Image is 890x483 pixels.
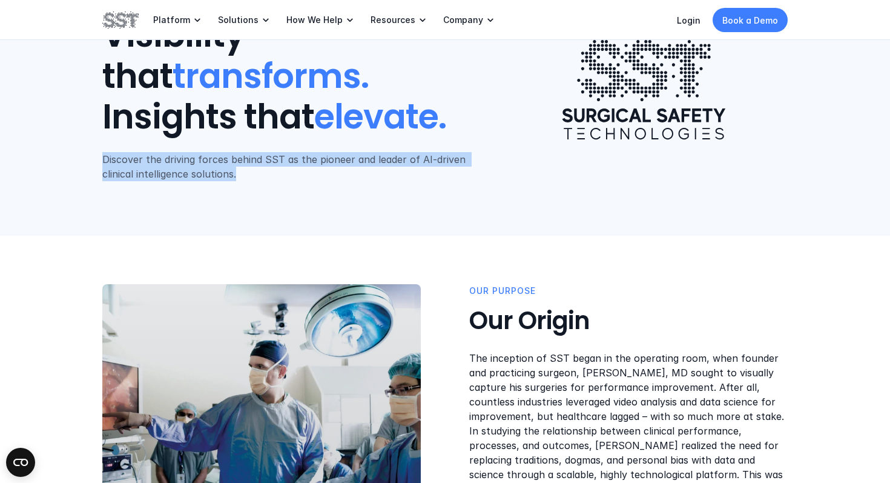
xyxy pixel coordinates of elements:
p: Solutions [218,15,259,25]
p: OUR PUrpose [469,284,536,298]
h1: Visibility that Insights that [102,15,476,138]
h3: Our Origin [469,305,788,336]
span: transforms. [173,53,369,100]
a: Login [677,15,700,25]
button: Open CMP widget [6,448,35,477]
span: elevate. [314,93,446,141]
p: Book a Demo [722,14,778,27]
a: Book a Demo [713,8,788,32]
p: Platform [153,15,190,25]
p: How We Help [286,15,343,25]
p: Discover the driving forces behind SST as the pioneer and leader of AI-driven clinical intelligen... [102,152,476,181]
img: Surgical Safety Technologies logo [546,19,742,157]
img: SST logo [102,10,139,30]
p: Company [443,15,483,25]
p: Resources [371,15,415,25]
